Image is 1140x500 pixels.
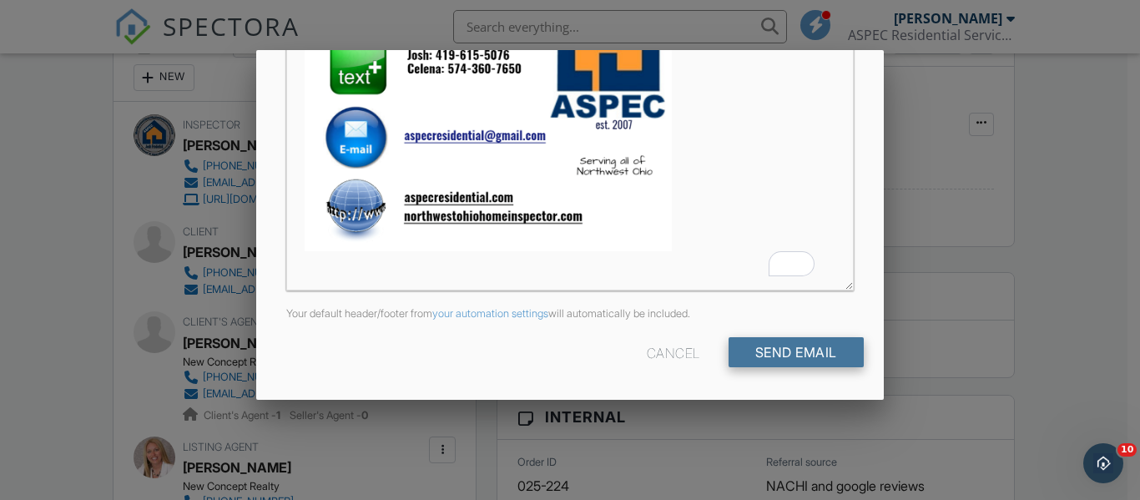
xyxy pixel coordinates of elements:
iframe: Intercom live chat [1083,443,1123,483]
div: Your default header/footer from will automatically be included. [276,307,863,321]
div: Cancel [647,337,700,367]
span: 10 [1117,443,1137,457]
a: your automation settings [432,307,548,320]
input: Send Email [729,337,864,367]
